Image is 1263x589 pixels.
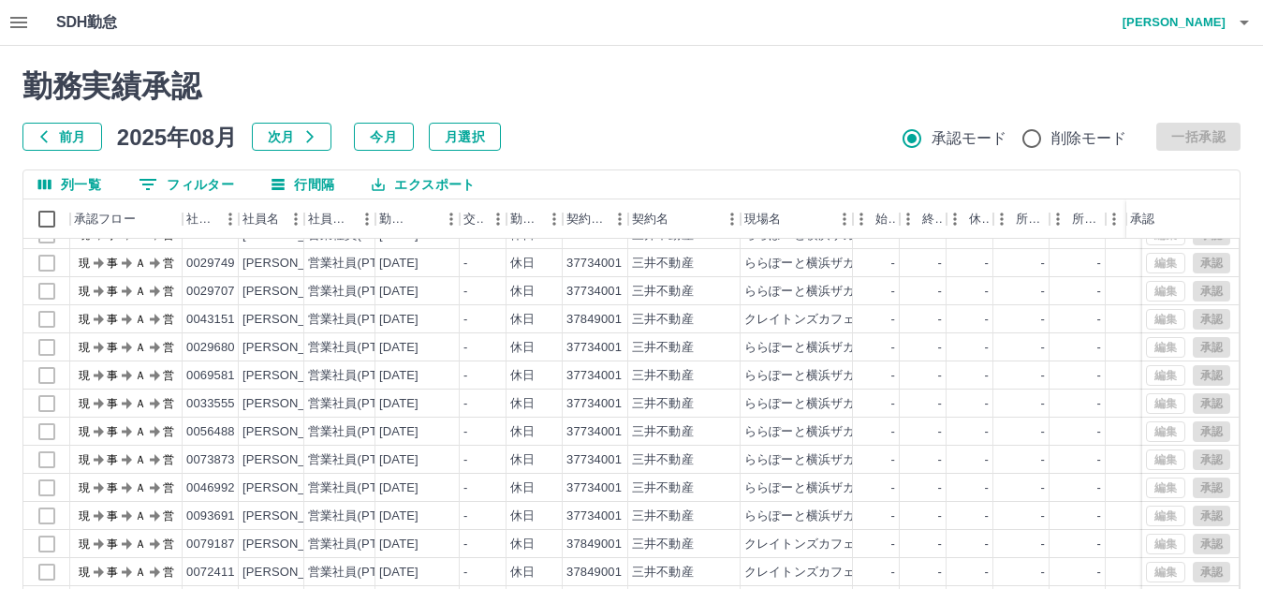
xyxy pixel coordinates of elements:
text: 事 [107,537,118,551]
div: [DATE] [379,255,419,272]
div: 承認フロー [70,199,183,239]
h2: 勤務実績承認 [22,68,1241,104]
div: - [1097,367,1101,385]
div: - [463,395,467,413]
div: [DATE] [379,479,419,497]
div: - [1041,283,1045,301]
div: 営業社員(PT契約) [308,311,406,329]
div: ららぽーと横浜ザガーデンレストランフォーシュン [744,367,1027,385]
text: 事 [107,313,118,326]
div: 37734001 [566,339,622,357]
button: メニュー [484,205,512,233]
div: 営業社員(PT契約) [308,255,406,272]
text: Ａ [135,257,146,270]
div: - [938,564,942,582]
div: - [463,564,467,582]
div: 社員番号 [186,199,216,239]
div: - [938,283,942,301]
div: - [1097,395,1101,413]
text: 営 [163,369,174,382]
div: ららぽーと横浜ザガーデンレストランフォーシュン [744,508,1027,525]
div: 37734001 [566,255,622,272]
text: Ａ [135,369,146,382]
h5: 2025年08月 [117,123,237,151]
div: - [891,536,895,553]
div: - [938,367,942,385]
div: - [1041,564,1045,582]
div: - [891,451,895,469]
div: - [938,508,942,525]
button: メニュー [353,205,381,233]
div: 0033555 [186,395,235,413]
div: - [985,255,989,272]
div: 営業社員(PT契約) [308,283,406,301]
div: 37734001 [566,508,622,525]
div: - [891,311,895,329]
div: 営業社員(PT契約) [308,367,406,385]
div: - [463,367,467,385]
div: 三井不動産 [632,395,694,413]
div: 営業社員(PT契約) [308,536,406,553]
div: - [938,423,942,441]
div: ららぽーと横浜ザガーデンレストランフォーシュン [744,283,1027,301]
text: Ａ [135,453,146,466]
div: - [1097,451,1101,469]
div: 三井不動産 [632,255,694,272]
div: 契約コード [563,199,628,239]
text: 営 [163,453,174,466]
div: 0043151 [186,311,235,329]
div: 0029680 [186,339,235,357]
div: 所定終業 [1050,199,1106,239]
div: 交通費 [460,199,507,239]
div: 0069581 [186,367,235,385]
div: [DATE] [379,451,419,469]
text: Ａ [135,425,146,438]
text: 営 [163,509,174,523]
div: - [1097,508,1101,525]
div: 勤務区分 [510,199,540,239]
text: 営 [163,397,174,410]
text: 現 [79,341,90,354]
button: ソート [411,206,437,232]
div: 37734001 [566,395,622,413]
text: 現 [79,285,90,298]
div: 営業社員(PT契約) [308,451,406,469]
div: クレイトンズカフェ [744,536,855,553]
div: - [463,423,467,441]
div: - [985,367,989,385]
div: 現場名 [741,199,853,239]
div: 営業社員(PT契約) [308,339,406,357]
button: メニュー [437,205,465,233]
div: - [938,395,942,413]
div: - [891,367,895,385]
div: 営業社員(PT契約) [308,423,406,441]
div: クレイトンズカフェ [744,564,855,582]
div: - [1041,451,1045,469]
div: ららぽーと横浜ザガーデンレストランフォーシュン [744,255,1027,272]
div: ららぽーと横浜ザガーデンレストランフォーシュン [744,339,1027,357]
text: 事 [107,453,118,466]
div: 37849001 [566,564,622,582]
div: [DATE] [379,536,419,553]
text: 現 [79,425,90,438]
div: - [985,339,989,357]
div: 0079187 [186,536,235,553]
div: 37734001 [566,367,622,385]
div: クレイトンズカフェ [744,311,855,329]
div: 休日 [510,283,535,301]
div: 0056488 [186,423,235,441]
div: [DATE] [379,508,419,525]
div: 休日 [510,479,535,497]
text: Ａ [135,566,146,579]
button: メニュー [540,205,568,233]
div: - [463,255,467,272]
div: - [1041,479,1045,497]
div: - [891,255,895,272]
text: Ａ [135,313,146,326]
div: 承認フロー [74,199,136,239]
div: 営業社員(PT契約) [308,395,406,413]
div: - [938,451,942,469]
button: メニュー [282,205,310,233]
text: 現 [79,257,90,270]
div: ららぽーと横浜ザガーデンレストランフォーシュン [744,479,1027,497]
